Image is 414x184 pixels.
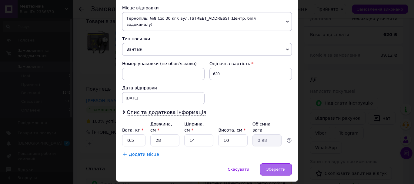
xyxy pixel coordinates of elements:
[122,128,143,132] label: Вага, кг
[218,128,245,132] label: Висота, см
[209,61,292,67] div: Оціночна вартість
[266,167,285,172] span: Зберегти
[122,36,150,41] span: Тип посилки
[122,5,159,10] span: Місце відправки
[127,109,206,115] span: Опис та додаткова інформація
[150,122,172,132] label: Довжина, см
[122,43,292,56] span: Вантаж
[184,122,204,132] label: Ширина, см
[252,121,282,133] div: Об'ємна вага
[122,85,205,91] div: Дата відправки
[122,12,292,31] span: Тернопіль: №8 (до 30 кг): вул. [STREET_ADDRESS] (Центр, біля водоканалу)
[228,167,249,172] span: Скасувати
[122,61,205,67] div: Номер упаковки (не обов'язково)
[129,152,159,157] span: Додати місце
